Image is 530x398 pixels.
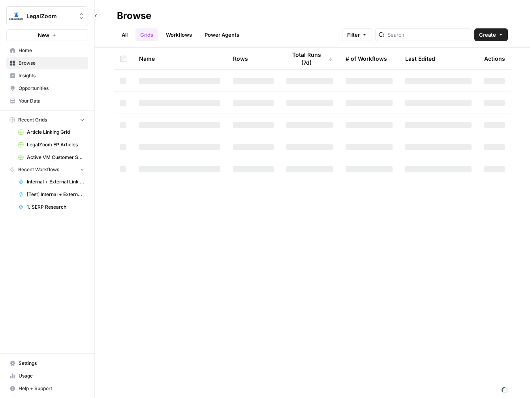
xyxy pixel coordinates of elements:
[27,129,85,136] span: Article Linking Grid
[6,82,88,95] a: Opportunities
[474,28,508,41] button: Create
[15,188,88,201] a: [Test] Internal + External Link Addition
[6,114,88,126] button: Recent Grids
[6,164,88,176] button: Recent Workflows
[19,372,85,379] span: Usage
[6,370,88,382] a: Usage
[38,31,49,39] span: New
[405,48,435,69] div: Last Edited
[347,31,360,39] span: Filter
[6,6,88,26] button: Workspace: LegalZoom
[27,141,85,148] span: LegalZoom EP Articles
[161,28,197,41] a: Workflows
[342,28,372,41] button: Filter
[18,166,59,173] span: Recent Workflows
[200,28,244,41] a: Power Agents
[19,72,85,79] span: Insights
[27,154,85,161] span: Active VM Customer Sorting
[6,357,88,370] a: Settings
[15,126,88,138] a: Article Linking Grid
[6,44,88,57] a: Home
[286,48,333,69] div: Total Runs (7d)
[139,48,220,69] div: Name
[484,48,505,69] div: Actions
[117,28,132,41] a: All
[6,382,88,395] button: Help + Support
[15,151,88,164] a: Active VM Customer Sorting
[19,97,85,105] span: Your Data
[479,31,496,39] span: Create
[6,29,88,41] button: New
[6,57,88,69] a: Browse
[27,191,85,198] span: [Test] Internal + External Link Addition
[19,385,85,392] span: Help + Support
[19,47,85,54] span: Home
[346,48,387,69] div: # of Workflows
[19,360,85,367] span: Settings
[15,138,88,151] a: LegalZoom EP Articles
[6,69,88,82] a: Insights
[19,60,85,67] span: Browse
[6,95,88,107] a: Your Data
[26,12,74,20] span: LegalZoom
[15,176,88,188] a: Internal + External Link Addition
[135,28,158,41] a: Grids
[117,9,151,22] div: Browse
[9,9,23,23] img: LegalZoom Logo
[19,85,85,92] span: Opportunities
[27,178,85,185] span: Internal + External Link Addition
[15,201,88,213] a: 1. SERP Research
[27,204,85,211] span: 1. SERP Research
[18,116,47,123] span: Recent Grids
[233,48,248,69] div: Rows
[387,31,468,39] input: Search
